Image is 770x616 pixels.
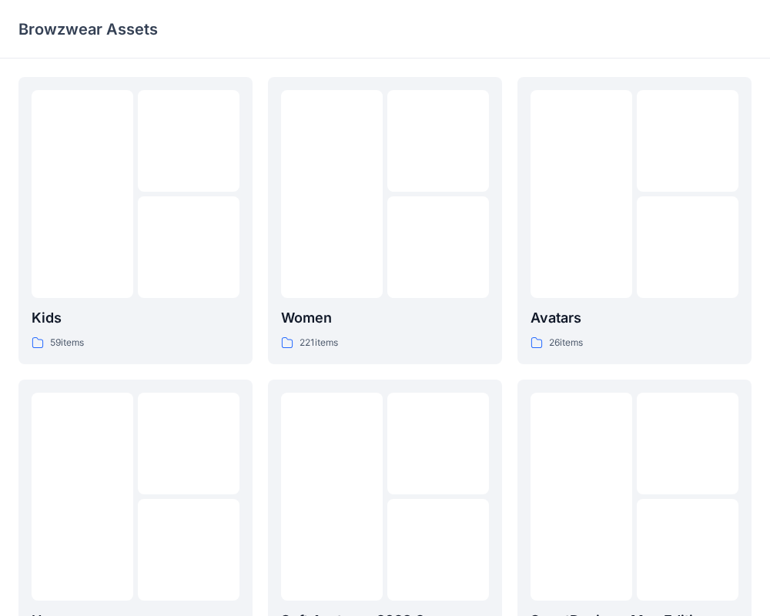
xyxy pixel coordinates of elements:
p: Browzwear Assets [18,18,158,40]
a: Kids59items [18,77,253,364]
a: Avatars26items [517,77,752,364]
p: 221 items [300,335,338,351]
p: Kids [32,307,239,329]
a: Women221items [268,77,502,364]
p: 59 items [50,335,84,351]
p: Women [281,307,489,329]
p: Avatars [531,307,738,329]
p: 26 items [549,335,583,351]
